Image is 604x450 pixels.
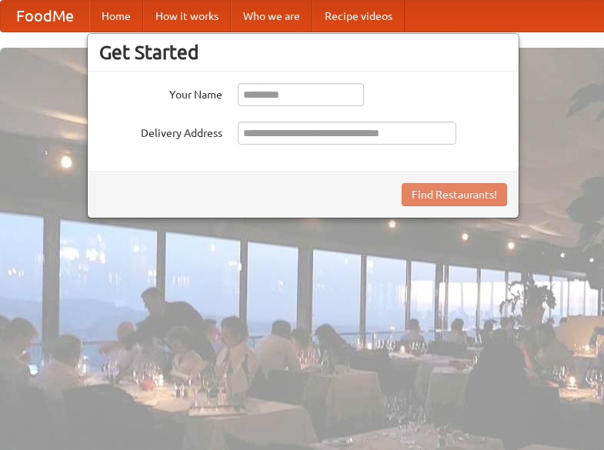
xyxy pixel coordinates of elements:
[99,122,222,141] label: Delivery Address
[231,1,312,32] a: Who we are
[143,1,231,32] a: How it works
[1,1,89,32] a: FoodMe
[99,41,507,64] h3: Get Started
[402,183,507,206] button: Find Restaurants!
[312,1,405,32] a: Recipe videos
[99,83,222,102] label: Your Name
[89,1,143,32] a: Home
